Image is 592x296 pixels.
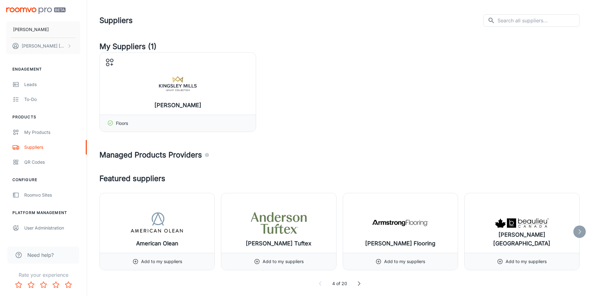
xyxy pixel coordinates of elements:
[506,258,547,265] p: Add to my suppliers
[5,271,82,279] p: Rate your experience
[6,38,80,54] button: [PERSON_NAME] [PERSON_NAME]
[27,251,54,259] span: Need help?
[129,211,185,235] img: American Olean
[24,144,80,151] div: Suppliers
[498,14,580,27] input: Search all suppliers...
[13,26,49,33] p: [PERSON_NAME]
[332,280,347,287] p: 4 of 20
[25,279,37,291] button: Rate 2 star
[99,41,580,52] h4: My Suppliers (1)
[372,211,428,235] img: Armstrong Flooring
[99,173,580,184] h4: Featured suppliers
[136,239,178,248] h6: American Olean
[384,258,425,265] p: Add to my suppliers
[24,159,80,166] div: QR Codes
[141,258,182,265] p: Add to my suppliers
[37,279,50,291] button: Rate 3 star
[24,192,80,198] div: Roomvo Sites
[24,225,80,231] div: User Administration
[365,239,435,248] h6: [PERSON_NAME] Flooring
[99,149,580,161] h4: Managed Products Providers
[494,211,550,235] img: Beaulieu Canada
[246,239,311,248] h6: [PERSON_NAME] Tuftex
[12,279,25,291] button: Rate 1 star
[99,15,133,26] h1: Suppliers
[470,230,574,248] h6: [PERSON_NAME] [GEOGRAPHIC_DATA]
[6,7,66,14] img: Roomvo PRO Beta
[50,279,62,291] button: Rate 4 star
[263,258,304,265] p: Add to my suppliers
[24,96,80,103] div: To-do
[62,279,75,291] button: Rate 5 star
[24,81,80,88] div: Leads
[22,43,66,49] p: [PERSON_NAME] [PERSON_NAME]
[6,21,80,38] button: [PERSON_NAME]
[251,211,307,235] img: Anderson Tuftex
[116,120,128,127] p: Floors
[24,129,80,136] div: My Products
[204,149,209,161] div: Agencies and suppliers who work with us to automatically identify the specific products you carry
